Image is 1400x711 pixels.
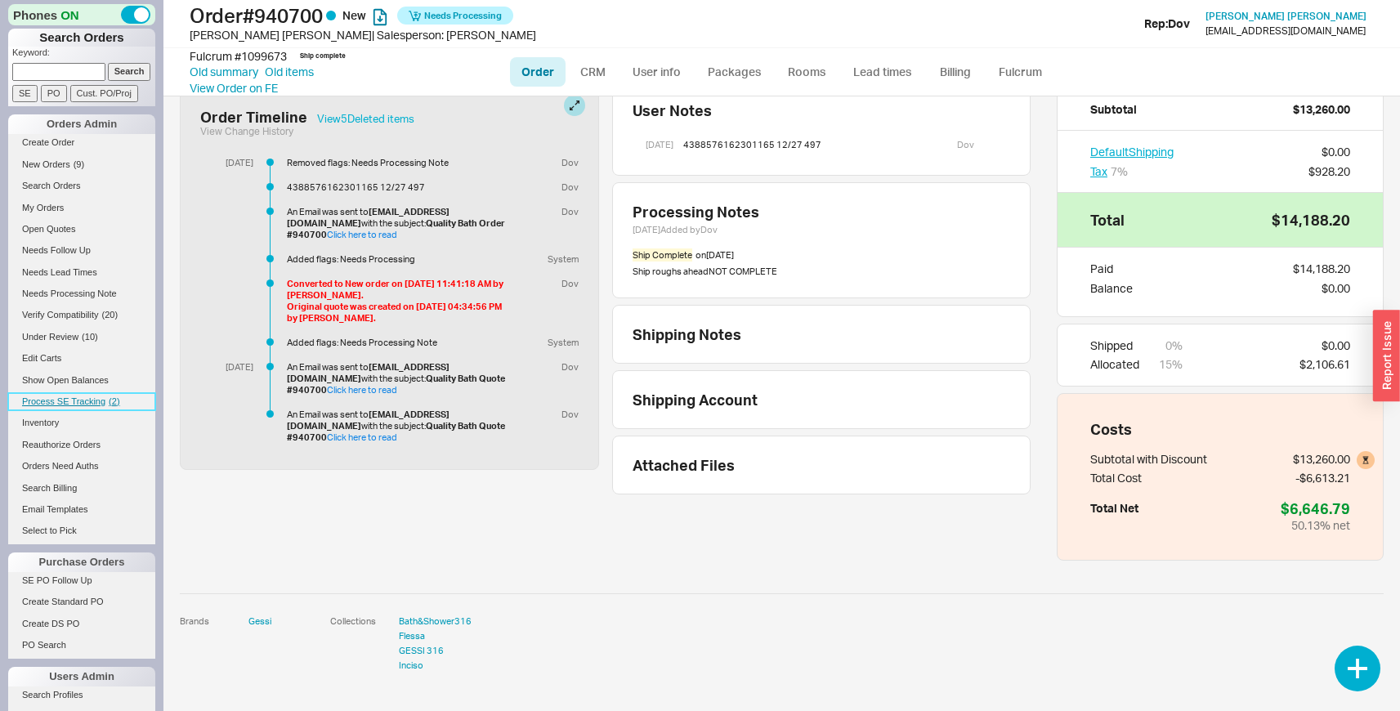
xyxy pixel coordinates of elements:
div: Added flags: Needs Processing [287,253,507,265]
span: Process SE Tracking [22,396,105,406]
a: Old summary [190,64,258,80]
div: An Email was sent to with the subject: [287,206,507,240]
input: SE [12,85,38,102]
div: Dov [555,361,579,373]
a: Search Profiles [8,686,155,704]
div: User Notes [633,101,1024,119]
div: 0 % [1165,338,1183,354]
a: Lead times [841,57,924,87]
span: ON [60,7,79,24]
div: Dov [555,409,579,420]
div: Shipping Account [633,391,758,409]
div: [DATE] [212,361,253,373]
div: Dov [555,157,579,168]
span: Verify Compatibility [22,310,99,320]
a: SE PO Follow Up [8,572,155,589]
div: Dov [555,181,579,193]
h1: Search Orders [8,29,155,47]
div: $0.00 [1322,144,1350,160]
a: Show Open Balances [8,372,155,389]
a: Edit Carts [8,350,155,367]
div: Shipped [1090,338,1139,354]
div: Fulcrum # 1099673 [190,48,287,65]
span: Needs Processing Note [22,288,117,298]
button: View Change History [200,126,293,137]
div: Brands [180,614,245,628]
a: View Order on FE [190,81,278,95]
div: $13,260.00 [1293,101,1350,118]
div: 15 % [1159,356,1183,373]
button: Inciso [399,658,423,673]
div: Total Net [1090,499,1138,534]
div: $0.00 [1322,338,1350,354]
div: Users Admin [8,667,155,686]
div: [PERSON_NAME] [PERSON_NAME] | Salesperson: [PERSON_NAME] [190,27,704,43]
a: Click here to read [327,229,397,240]
div: Added flags: Needs Processing Note [287,337,507,348]
a: Open Quotes [8,221,155,238]
div: [DATE] [646,134,673,155]
div: Subtotal with Discount [1090,451,1207,467]
div: Total [1090,212,1125,227]
a: Search Orders [8,177,155,195]
div: Dov [555,278,579,289]
input: Cust. PO/Proj [70,85,138,102]
div: [DATE] [212,157,253,168]
div: $0.00 [1322,280,1350,297]
div: $2,106.61 [1299,356,1350,373]
span: Under Review [22,332,78,342]
b: [EMAIL_ADDRESS][DOMAIN_NAME] [287,361,450,384]
a: Order [510,57,566,87]
div: Rep: Dov [1144,16,1190,32]
div: 4388576162301165 12/27 497 [287,181,507,193]
a: Reauthorize Orders [8,436,155,454]
div: Ship roughs ahead NOT COMPLETE [633,265,1011,278]
span: New Orders [22,159,70,169]
a: Fulcrum [987,57,1054,87]
a: Billing [927,57,984,87]
span: Needs Follow Up [22,245,91,255]
div: Shipping Notes [633,325,1024,343]
b: Quality Bath Order #940700 [287,217,507,240]
div: $14,188.20 [1293,261,1350,277]
a: Needs Lead Times [8,264,155,281]
div: Paid [1090,261,1133,277]
p: Keyword: [12,47,155,63]
button: Bath&Shower316 [399,614,472,628]
a: Select to Pick [8,522,155,539]
div: Attached Files [633,456,735,474]
div: Collections [330,614,396,673]
span: 7 % [1111,164,1128,178]
div: Costs [1090,420,1350,438]
a: [PERSON_NAME] [PERSON_NAME] [1205,11,1366,22]
a: Email Templates [8,501,155,518]
button: GESSI 316 [399,643,444,658]
a: Orders Need Auths [8,458,155,475]
a: Verify Compatibility(20) [8,306,155,324]
a: My Orders [8,199,155,217]
a: Needs Processing Note [8,285,155,302]
div: An Email was sent to with the subject: [287,361,507,396]
div: $928.20 [1308,163,1350,180]
div: on [DATE] [696,248,734,262]
a: Create Order [8,134,155,151]
b: [EMAIL_ADDRESS][DOMAIN_NAME] [287,409,450,432]
button: Tax [1090,163,1107,180]
div: $14,188.20 [1272,212,1350,227]
a: Create DS PO [8,615,155,633]
a: Process SE Tracking(2) [8,393,155,410]
span: ( 10 ) [82,332,98,342]
span: ( 9 ) [74,159,84,169]
div: Orders Admin [8,114,155,134]
a: Packages [696,57,773,87]
div: Converted to New order on [DATE] 11:41:18 AM by [PERSON_NAME]. [287,278,507,301]
div: Purchase Orders [8,552,155,572]
input: PO [41,85,67,102]
button: View5Deleted items [317,113,414,124]
a: Rooms [776,57,838,87]
div: [DATE] Added by Dov [633,224,1011,235]
b: Quality Bath Quote #940700 [287,373,507,396]
div: Ship complete [300,51,346,60]
a: Inventory [8,414,155,432]
div: Phones [8,4,155,25]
